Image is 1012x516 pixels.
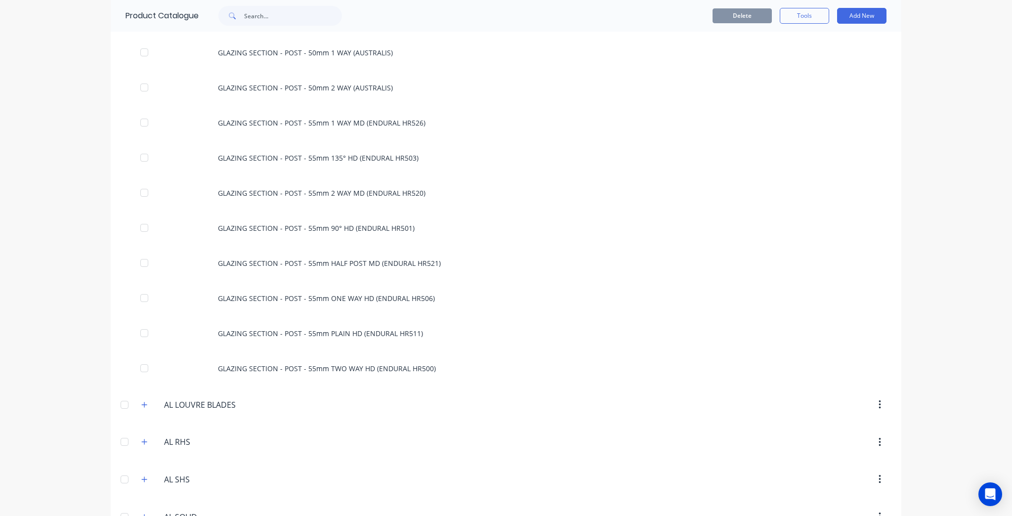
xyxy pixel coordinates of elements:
[111,211,901,246] div: GLAZING SECTION - POST - 55mm 90° HD (ENDURAL HR501)
[111,70,901,105] div: GLAZING SECTION - POST - 50mm 2 WAY (AUSTRALIS)
[111,316,901,351] div: GLAZING SECTION - POST - 55mm PLAIN HD (ENDURAL HR511)
[111,246,901,281] div: GLAZING SECTION - POST - 55mm HALF POST MD (ENDURAL HR521)
[164,399,281,411] input: Enter category name
[111,175,901,211] div: GLAZING SECTION - POST - 55mm 2 WAY MD (ENDURAL HR520)
[978,482,1002,506] div: Open Intercom Messenger
[111,35,901,70] div: GLAZING SECTION - POST - 50mm 1 WAY (AUSTRALIS)
[164,436,281,448] input: Enter category name
[244,6,342,26] input: Search...
[111,140,901,175] div: GLAZING SECTION - POST - 55mm 135° HD (ENDURAL HR503)
[164,473,281,485] input: Enter category name
[837,8,886,24] button: Add New
[713,8,772,23] button: Delete
[111,105,901,140] div: GLAZING SECTION - POST - 55mm 1 WAY MD (ENDURAL HR526)
[111,281,901,316] div: GLAZING SECTION - POST - 55mm ONE WAY HD (ENDURAL HR506)
[111,351,901,386] div: GLAZING SECTION - POST - 55mm TWO WAY HD (ENDURAL HR500)
[780,8,829,24] button: Tools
